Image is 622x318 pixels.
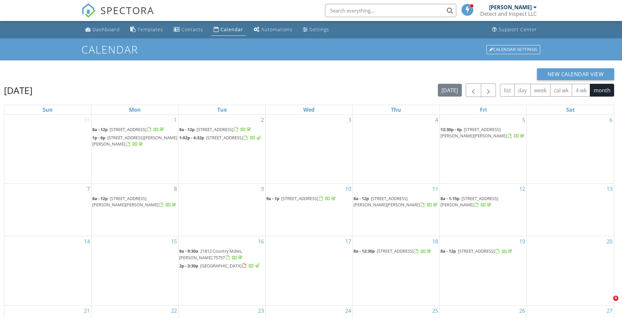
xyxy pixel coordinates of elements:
span: [STREET_ADDRESS] [281,195,318,201]
a: 2p - 3:30p [GEOGRAPHIC_DATA] [179,262,265,270]
td: Go to August 31, 2025 [4,115,91,184]
a: 1:02p - 4:32p [STREET_ADDRESS] [179,135,262,141]
div: Detect and Inspect LLC [480,11,537,17]
div: Templates [138,26,163,33]
div: Support Center [499,26,537,33]
a: Monday [128,105,142,114]
a: Calendar Settings [486,44,541,55]
button: month [590,84,614,97]
a: Thursday [390,105,402,114]
td: Go to September 17, 2025 [266,236,353,306]
a: Saturday [565,105,576,114]
div: Automations [261,26,292,33]
span: 9 [613,296,618,301]
a: Go to September 4, 2025 [434,115,440,125]
a: Go to September 5, 2025 [521,115,526,125]
button: Previous month [466,83,481,97]
span: 8a - 12p [354,195,369,201]
span: [STREET_ADDRESS][PERSON_NAME][PERSON_NAME] [92,135,177,147]
span: 8a - 12p [92,126,108,132]
a: 8a - 12p [STREET_ADDRESS] [440,248,513,254]
a: Go to September 2, 2025 [260,115,265,125]
a: Go to September 7, 2025 [86,184,91,194]
button: week [530,84,550,97]
span: [STREET_ADDRESS] [377,248,414,254]
div: [PERSON_NAME] [489,4,532,11]
span: [STREET_ADDRESS] [458,248,495,254]
a: 8a - 9:30a 21812 Country Mdws, [PERSON_NAME] 75757 [179,248,244,260]
a: Support Center [489,24,540,36]
button: [DATE] [438,84,462,97]
button: day [514,84,531,97]
td: Go to September 15, 2025 [91,236,178,306]
a: 8a - 12p [STREET_ADDRESS][PERSON_NAME][PERSON_NAME] [92,195,178,209]
a: Go to September 22, 2025 [170,306,178,316]
button: Next month [481,83,496,97]
input: Search everything... [325,4,456,17]
a: 8a - 1:15p [STREET_ADDRESS][PERSON_NAME] [440,195,526,209]
a: Go to September 15, 2025 [170,236,178,247]
a: Templates [128,24,166,36]
a: Go to September 16, 2025 [257,236,265,247]
a: 9a - 1p [STREET_ADDRESS] [266,195,352,203]
td: Go to September 12, 2025 [440,184,526,236]
td: Go to September 20, 2025 [527,236,614,306]
a: 1:02p - 4:32p [STREET_ADDRESS] [179,134,265,142]
span: 8a - 9:30a [179,248,198,254]
td: Go to September 5, 2025 [440,115,526,184]
span: 1:02p - 4:32p [179,135,204,141]
a: Automations (Basic) [251,24,295,36]
span: 8a - 12:30p [354,248,375,254]
div: Calendar Settings [486,45,540,54]
span: 8a - 12p [440,248,456,254]
td: Go to September 11, 2025 [353,184,440,236]
a: 8a - 12p [STREET_ADDRESS][PERSON_NAME][PERSON_NAME] [92,195,177,208]
a: Go to August 31, 2025 [83,115,91,125]
div: Settings [310,26,329,33]
a: Go to September 19, 2025 [518,236,526,247]
td: Go to September 13, 2025 [527,184,614,236]
td: Go to September 2, 2025 [179,115,266,184]
a: 1p - 6p [STREET_ADDRESS][PERSON_NAME][PERSON_NAME] [92,135,177,147]
span: [STREET_ADDRESS][PERSON_NAME][PERSON_NAME] [440,126,507,139]
td: Go to September 8, 2025 [91,184,178,236]
a: 8a - 1:15p [STREET_ADDRESS][PERSON_NAME] [440,195,498,208]
a: Contacts [171,24,206,36]
a: Go to September 24, 2025 [344,306,353,316]
a: Friday [479,105,488,114]
span: [STREET_ADDRESS][PERSON_NAME][PERSON_NAME] [92,195,159,208]
a: 8a - 12:30p [STREET_ADDRESS] [354,248,432,254]
a: 9a - 1p [STREET_ADDRESS] [266,195,337,201]
button: New Calendar View [537,68,614,80]
a: Go to September 25, 2025 [431,306,440,316]
span: [STREET_ADDRESS][PERSON_NAME] [440,195,498,208]
span: SPECTORA [100,3,154,17]
td: Go to September 9, 2025 [179,184,266,236]
a: 1p - 6p [STREET_ADDRESS][PERSON_NAME][PERSON_NAME] [92,134,178,148]
h1: Calendar [81,44,541,55]
h2: [DATE] [4,84,32,97]
div: Contacts [182,26,203,33]
button: list [500,84,515,97]
iframe: Intercom live chat [600,296,615,311]
a: 8a - 12p [STREET_ADDRESS] [440,247,526,255]
span: 12:30p - 6p [440,126,462,132]
a: Go to September 23, 2025 [257,306,265,316]
td: Go to September 3, 2025 [266,115,353,184]
span: 8a - 12p [92,195,108,201]
td: Go to September 7, 2025 [4,184,91,236]
span: [STREET_ADDRESS] [206,135,243,141]
a: Go to September 17, 2025 [344,236,353,247]
td: Go to September 19, 2025 [440,236,526,306]
div: Dashboard [93,26,120,33]
a: 8a - 12p [STREET_ADDRESS] [179,126,265,134]
a: Dashboard [83,24,122,36]
span: [STREET_ADDRESS] [197,126,233,132]
span: [STREET_ADDRESS][PERSON_NAME][PERSON_NAME] [354,195,420,208]
a: Go to September 1, 2025 [173,115,178,125]
td: Go to September 14, 2025 [4,236,91,306]
a: 8a - 12p [STREET_ADDRESS][PERSON_NAME][PERSON_NAME] [354,195,439,209]
a: Go to September 3, 2025 [347,115,353,125]
a: 8a - 12p [STREET_ADDRESS] [179,126,252,132]
a: Go to September 14, 2025 [83,236,91,247]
